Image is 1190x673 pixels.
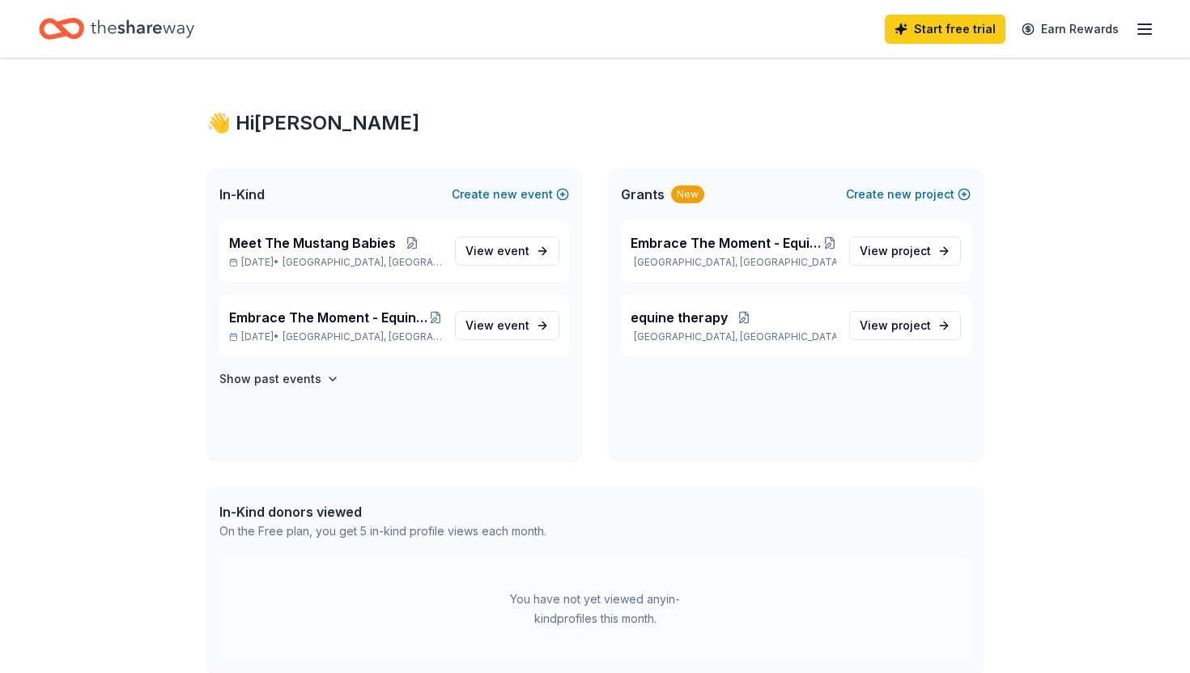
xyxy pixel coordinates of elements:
[229,330,442,343] p: [DATE] •
[887,185,912,204] span: new
[452,185,569,204] button: Createnewevent
[219,185,265,204] span: In-Kind
[631,330,836,343] p: [GEOGRAPHIC_DATA], [GEOGRAPHIC_DATA]
[860,241,931,261] span: View
[1012,15,1128,44] a: Earn Rewards
[206,110,984,136] div: 👋 Hi [PERSON_NAME]
[219,502,546,522] div: In-Kind donors viewed
[631,256,836,269] p: [GEOGRAPHIC_DATA], [GEOGRAPHIC_DATA]
[39,10,194,48] a: Home
[621,185,665,204] span: Grants
[455,236,559,266] a: View event
[891,318,931,332] span: project
[631,233,823,253] span: Embrace The Moment - Equine Therapy for Adults With [MEDICAL_DATA]
[283,330,442,343] span: [GEOGRAPHIC_DATA], [GEOGRAPHIC_DATA]
[219,522,546,541] div: On the Free plan, you get 5 in-kind profile views each month.
[860,316,931,335] span: View
[219,369,339,389] button: Show past events
[465,316,529,335] span: View
[455,311,559,340] a: View event
[465,241,529,261] span: View
[493,185,517,204] span: new
[631,308,728,327] span: equine therapy
[229,308,429,327] span: Embrace The Moment - Equine Therapy For [MEDICAL_DATA] Patients, [MEDICAL_DATA] Survivors and Car...
[849,236,961,266] a: View project
[846,185,971,204] button: Createnewproject
[219,369,321,389] h4: Show past events
[283,256,442,269] span: [GEOGRAPHIC_DATA], [GEOGRAPHIC_DATA]
[885,15,1005,44] a: Start free trial
[494,590,696,628] div: You have not yet viewed any in-kind profiles this month.
[849,311,961,340] a: View project
[671,185,704,203] div: New
[891,244,931,258] span: project
[497,244,529,258] span: event
[497,318,529,332] span: event
[229,233,396,253] span: Meet The Mustang Babies
[229,256,442,269] p: [DATE] •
